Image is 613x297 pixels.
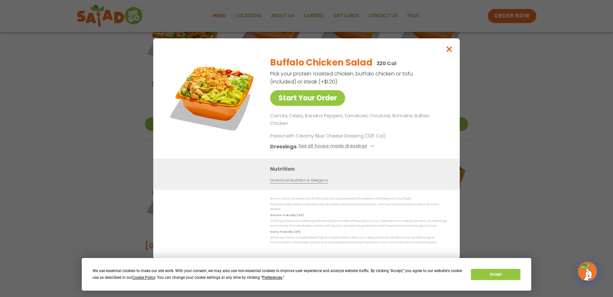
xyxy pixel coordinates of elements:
strong: Dairy Friendly (DF) [270,230,300,233]
p: While our menu includes foods that are made without dairy, our restaurants are not dairy free. We... [270,235,447,245]
button: See all house made dressings [299,142,376,150]
strong: Gluten Friendly (GF) [270,213,303,217]
p: While our menu includes ingredients that are made without gluten, our restaurants are not gluten ... [270,219,447,229]
p: 320 Cal [376,59,397,67]
div: Cookie Consent Prompt [82,258,531,291]
p: Carrots, Celery, Banana Peppers, Tomatoes, Croutons, Romaine, Buffalo Chicken [270,112,444,128]
h3: Nutrition [270,165,450,173]
button: Close modal [439,38,460,60]
span: Cookie Policy [132,275,155,280]
div: We use essential cookies to make our site work. With your consent, we may also use non-essential ... [93,268,463,281]
span: Preferences [262,275,282,280]
p: We are not an allergen free facility and cannot guarantee the absence of allergens in our foods. [270,196,447,201]
img: wpChatIcon [579,262,596,280]
p: Pick your protein: roasted chicken, buffalo chicken or tofu (included) or steak (+$1.20) [270,70,414,86]
button: Accept [471,269,520,280]
a: Download Nutrition & Allergens [270,177,328,183]
p: Nutrition information is based on our standard recipes and portion sizes. Click Nutrition & Aller... [270,202,447,212]
a: Start Your Order [270,90,345,106]
h2: Buffalo Chicken Salad [270,56,372,69]
p: Paired with Creamy Blue Cheese Dressing (320 Cal) [270,132,388,139]
h3: Dressings [270,142,297,150]
img: Featured product photo for Buffalo Chicken Salad [168,51,257,141]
